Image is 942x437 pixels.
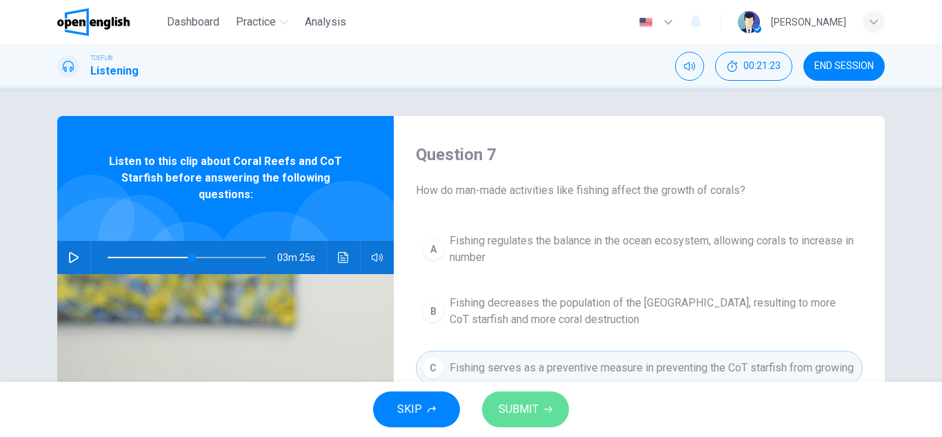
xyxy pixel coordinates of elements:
[230,10,294,35] button: Practice
[482,391,569,427] button: SUBMIT
[332,241,354,274] button: Click to see the audio transcription
[450,360,854,376] span: Fishing serves as a preventive measure in preventing the CoT starfish from growing
[57,8,161,36] a: OpenEnglish logo
[161,10,225,35] button: Dashboard
[416,226,863,272] button: AFishing regulates the balance in the ocean ecosystem, allowing corals to increase in number
[738,11,760,33] img: Profile picture
[803,52,885,81] button: END SESSION
[416,289,863,334] button: BFishing decreases the population of the [GEOGRAPHIC_DATA], resulting to more CoT starfish and mo...
[90,53,112,63] span: TOEFL®
[277,241,326,274] span: 03m 25s
[299,10,352,35] button: Analysis
[771,14,846,30] div: [PERSON_NAME]
[637,17,654,28] img: en
[57,8,130,36] img: OpenEnglish logo
[675,52,704,81] div: Mute
[236,14,276,30] span: Practice
[416,351,863,385] button: CFishing serves as a preventive measure in preventing the CoT starfish from growing
[90,63,139,79] h1: Listening
[416,144,863,166] h4: Question 7
[305,14,346,30] span: Analysis
[167,14,219,30] span: Dashboard
[373,391,460,427] button: SKIP
[102,153,349,203] span: Listen to this clip about Coral Reefs and CoT Starfish before answering the following questions:
[715,52,792,81] button: 00:21:23
[450,295,856,328] span: Fishing decreases the population of the [GEOGRAPHIC_DATA], resulting to more CoT starfish and mor...
[743,61,781,72] span: 00:21:23
[422,300,444,322] div: B
[814,61,874,72] span: END SESSION
[450,233,856,266] span: Fishing regulates the balance in the ocean ecosystem, allowing corals to increase in number
[416,182,863,199] span: How do man-made activities like fishing affect the growth of corals?
[397,400,422,419] span: SKIP
[715,52,792,81] div: Hide
[422,238,444,260] div: A
[422,357,444,379] div: C
[499,400,539,419] span: SUBMIT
